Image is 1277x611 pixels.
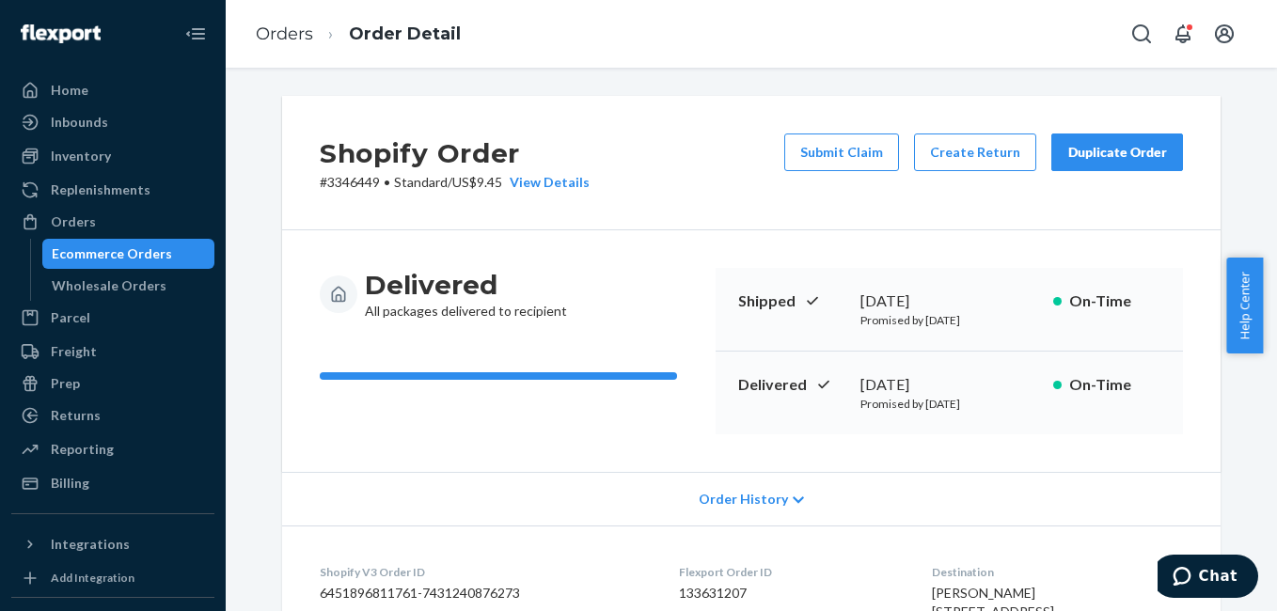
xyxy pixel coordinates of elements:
div: Add Integration [51,570,134,586]
a: Inbounds [11,107,214,137]
dd: 133631207 [679,584,901,603]
a: Billing [11,468,214,498]
p: On-Time [1069,290,1160,312]
a: Wholesale Orders [42,271,215,301]
div: Reporting [51,440,114,459]
dt: Destination [932,564,1183,580]
span: Standard [394,174,448,190]
a: Reporting [11,434,214,464]
div: Home [51,81,88,100]
button: Open notifications [1164,15,1202,53]
a: Add Integration [11,567,214,589]
div: [DATE] [860,290,1038,312]
div: Integrations [51,535,130,554]
h2: Shopify Order [320,133,590,173]
dt: Shopify V3 Order ID [320,564,649,580]
button: Create Return [914,133,1036,171]
div: All packages delivered to recipient [365,268,567,321]
img: Flexport logo [21,24,101,43]
dt: Flexport Order ID [679,564,901,580]
div: Freight [51,342,97,361]
div: Prep [51,374,80,393]
p: Delivered [738,374,845,396]
div: Billing [51,474,89,493]
button: Help Center [1226,258,1263,353]
a: Ecommerce Orders [42,239,215,269]
div: [DATE] [860,374,1038,396]
div: Inventory [51,147,111,165]
div: Returns [51,406,101,425]
div: Duplicate Order [1067,143,1167,162]
ol: breadcrumbs [241,7,476,62]
button: Submit Claim [784,133,899,171]
p: Shipped [738,290,845,312]
a: Replenishments [11,175,214,205]
button: Duplicate Order [1051,133,1183,171]
iframe: Opens a widget where you can chat to one of our agents [1158,555,1258,602]
a: Order Detail [349,23,461,44]
button: Open account menu [1206,15,1243,53]
a: Prep [11,368,214,399]
h3: Delivered [365,268,567,302]
button: View Details [502,173,590,192]
a: Freight [11,337,214,367]
a: Returns [11,400,214,431]
a: Inventory [11,141,214,171]
p: Promised by [DATE] [860,312,1038,328]
div: Wholesale Orders [52,276,166,295]
dd: 6451896811761-7431240876273 [320,584,649,603]
div: Ecommerce Orders [52,244,172,263]
button: Integrations [11,529,214,559]
a: Parcel [11,303,214,333]
a: Orders [11,207,214,237]
span: Order History [699,490,788,509]
button: Open Search Box [1123,15,1160,53]
button: Close Navigation [177,15,214,53]
p: # 3346449 / US$9.45 [320,173,590,192]
a: Orders [256,23,313,44]
div: Orders [51,212,96,231]
span: • [384,174,390,190]
div: Replenishments [51,180,150,199]
div: Parcel [51,308,90,327]
p: On-Time [1069,374,1160,396]
a: Home [11,75,214,105]
p: Promised by [DATE] [860,396,1038,412]
div: Inbounds [51,113,108,132]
